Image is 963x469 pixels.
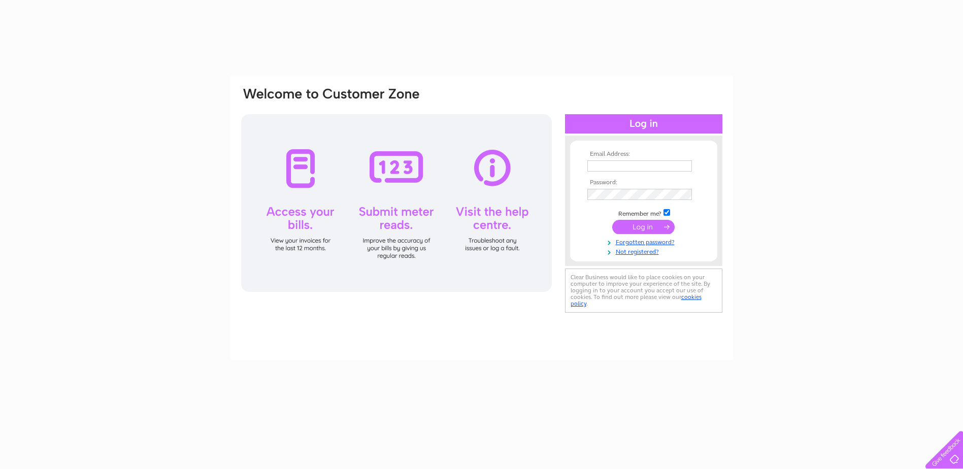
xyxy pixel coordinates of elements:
[571,293,702,307] a: cookies policy
[585,208,703,218] td: Remember me?
[587,237,703,246] a: Forgotten password?
[612,220,675,234] input: Submit
[585,151,703,158] th: Email Address:
[565,269,722,313] div: Clear Business would like to place cookies on your computer to improve your experience of the sit...
[585,179,703,186] th: Password:
[587,246,703,256] a: Not registered?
